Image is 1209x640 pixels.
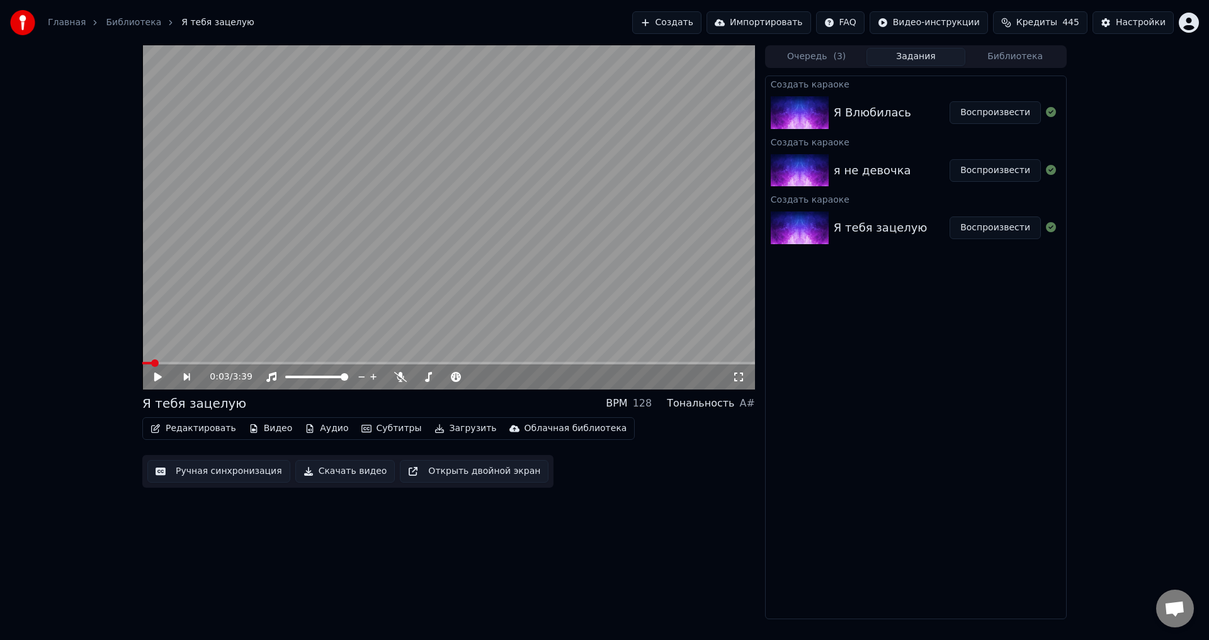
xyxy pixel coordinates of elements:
[1016,16,1057,29] span: Кредиты
[816,11,865,34] button: FAQ
[1156,590,1194,627] div: Открытый чат
[767,48,866,66] button: Очередь
[667,396,734,411] div: Тональность
[210,371,229,383] span: 0:03
[295,460,395,483] button: Скачать видео
[232,371,252,383] span: 3:39
[48,16,254,29] nav: breadcrumb
[766,134,1066,149] div: Создать караоке
[400,460,548,483] button: Открыть двойной экран
[181,16,254,29] span: Я тебя зацелую
[429,420,502,437] button: Загрузить
[833,50,846,63] span: ( 3 )
[707,11,811,34] button: Импортировать
[525,422,627,435] div: Облачная библиотека
[244,420,298,437] button: Видео
[870,11,988,34] button: Видео-инструкции
[106,16,161,29] a: Библиотека
[632,11,701,34] button: Создать
[606,396,627,411] div: BPM
[834,162,911,179] div: я не девочка
[1093,11,1174,34] button: Настройки
[993,11,1087,34] button: Кредиты445
[300,420,353,437] button: Аудио
[1116,16,1166,29] div: Настройки
[633,396,652,411] div: 128
[950,159,1041,182] button: Воспроизвести
[210,371,240,383] div: /
[147,460,290,483] button: Ручная синхронизация
[950,101,1041,124] button: Воспроизвести
[10,10,35,35] img: youka
[48,16,86,29] a: Главная
[950,216,1041,239] button: Воспроизвести
[834,104,911,121] div: Я Влюбилась
[965,48,1065,66] button: Библиотека
[1062,16,1079,29] span: 445
[142,395,246,412] div: Я тебя зацелую
[866,48,966,66] button: Задания
[834,219,928,237] div: Я тебя зацелую
[145,420,241,437] button: Редактировать
[356,420,427,437] button: Субтитры
[739,396,754,411] div: A#
[766,76,1066,91] div: Создать караоке
[766,191,1066,206] div: Создать караоке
